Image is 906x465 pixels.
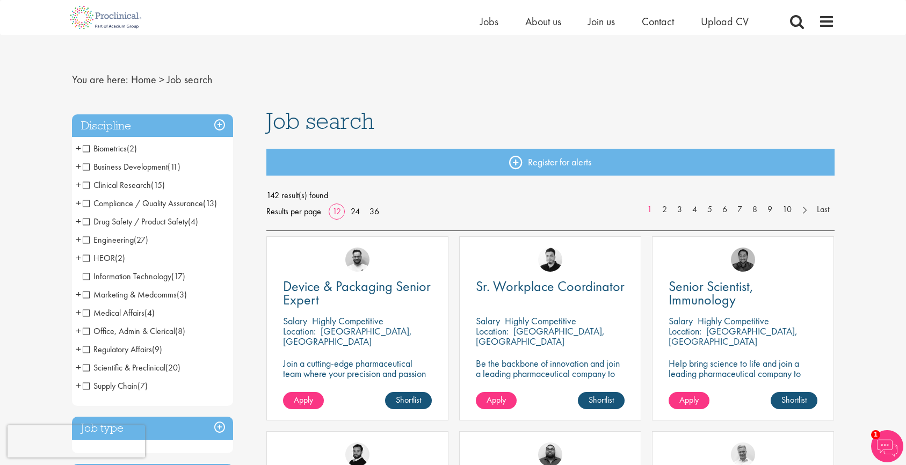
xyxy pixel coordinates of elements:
span: + [76,359,81,375]
span: (9) [152,344,162,355]
a: Sr. Workplace Coordinator [476,280,625,293]
p: Highly Competitive [505,315,576,327]
span: (13) [203,198,217,209]
span: (27) [134,234,148,245]
span: (17) [171,271,185,282]
span: 1 [871,430,880,439]
span: Business Development [83,161,168,172]
span: Location: [283,325,316,337]
img: Mike Raletz [731,248,755,272]
h3: Discipline [72,114,233,137]
p: [GEOGRAPHIC_DATA], [GEOGRAPHIC_DATA] [283,325,412,347]
span: + [76,231,81,248]
span: Salary [669,315,693,327]
span: + [76,158,81,175]
a: 6 [717,204,733,216]
span: Job search [167,72,212,86]
span: Biometrics [83,143,127,154]
span: (7) [137,380,148,391]
span: Supply Chain [83,380,137,391]
span: Medical Affairs [83,307,155,318]
span: Business Development [83,161,180,172]
span: About us [525,14,561,28]
span: Location: [476,325,509,337]
span: (4) [188,216,198,227]
p: [GEOGRAPHIC_DATA], [GEOGRAPHIC_DATA] [669,325,798,347]
span: Marketing & Medcomms [83,289,177,300]
p: Join a cutting-edge pharmaceutical team where your precision and passion for quality will help sh... [283,358,432,399]
span: + [76,377,81,394]
a: 3 [672,204,687,216]
span: Senior Scientist, Immunology [669,277,753,309]
span: + [76,304,81,321]
span: Information Technology [83,271,185,282]
span: Drug Safety / Product Safety [83,216,188,227]
h3: Job type [72,417,233,440]
span: Supply Chain [83,380,148,391]
p: Highly Competitive [312,315,383,327]
span: > [159,72,164,86]
img: Emile De Beer [345,248,369,272]
a: Apply [283,392,324,409]
span: Engineering [83,234,134,245]
span: (15) [151,179,165,191]
a: Shortlist [578,392,625,409]
span: Device & Packaging Senior Expert [283,277,431,309]
a: Senior Scientist, Immunology [669,280,817,307]
a: Apply [476,392,517,409]
a: Shortlist [385,392,432,409]
span: Apply [487,394,506,405]
span: + [76,140,81,156]
span: (20) [165,362,180,373]
a: 7 [732,204,748,216]
a: Device & Packaging Senior Expert [283,280,432,307]
span: + [76,341,81,357]
span: Drug Safety / Product Safety [83,216,198,227]
a: 2 [657,204,672,216]
span: Engineering [83,234,148,245]
span: + [76,213,81,229]
span: Apply [679,394,699,405]
img: Anderson Maldonado [538,248,562,272]
span: Clinical Research [83,179,165,191]
span: (4) [144,307,155,318]
span: (3) [177,289,187,300]
a: breadcrumb link [131,72,156,86]
span: Salary [283,315,307,327]
span: Clinical Research [83,179,151,191]
span: (8) [175,325,185,337]
a: Shortlist [771,392,817,409]
a: 8 [747,204,763,216]
span: Location: [669,325,701,337]
a: Upload CV [701,14,749,28]
a: 9 [762,204,778,216]
span: Office, Admin & Clerical [83,325,175,337]
a: Join us [588,14,615,28]
span: Compliance / Quality Assurance [83,198,217,209]
span: HEOR [83,252,125,264]
span: Sr. Workplace Coordinator [476,277,625,295]
span: + [76,177,81,193]
span: Contact [642,14,674,28]
span: + [76,323,81,339]
span: + [76,195,81,211]
iframe: reCAPTCHA [8,425,145,457]
a: 12 [329,206,345,217]
p: Help bring science to life and join a leading pharmaceutical company to play a key role in delive... [669,358,817,409]
span: Regulatory Affairs [83,344,152,355]
p: Be the backbone of innovation and join a leading pharmaceutical company to help keep life-changin... [476,358,625,399]
span: (2) [115,252,125,264]
span: Scientific & Preclinical [83,362,180,373]
a: Jobs [480,14,498,28]
img: Chatbot [871,430,903,462]
span: Medical Affairs [83,307,144,318]
span: Regulatory Affairs [83,344,162,355]
a: Apply [669,392,709,409]
p: [GEOGRAPHIC_DATA], [GEOGRAPHIC_DATA] [476,325,605,347]
span: You are here: [72,72,128,86]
